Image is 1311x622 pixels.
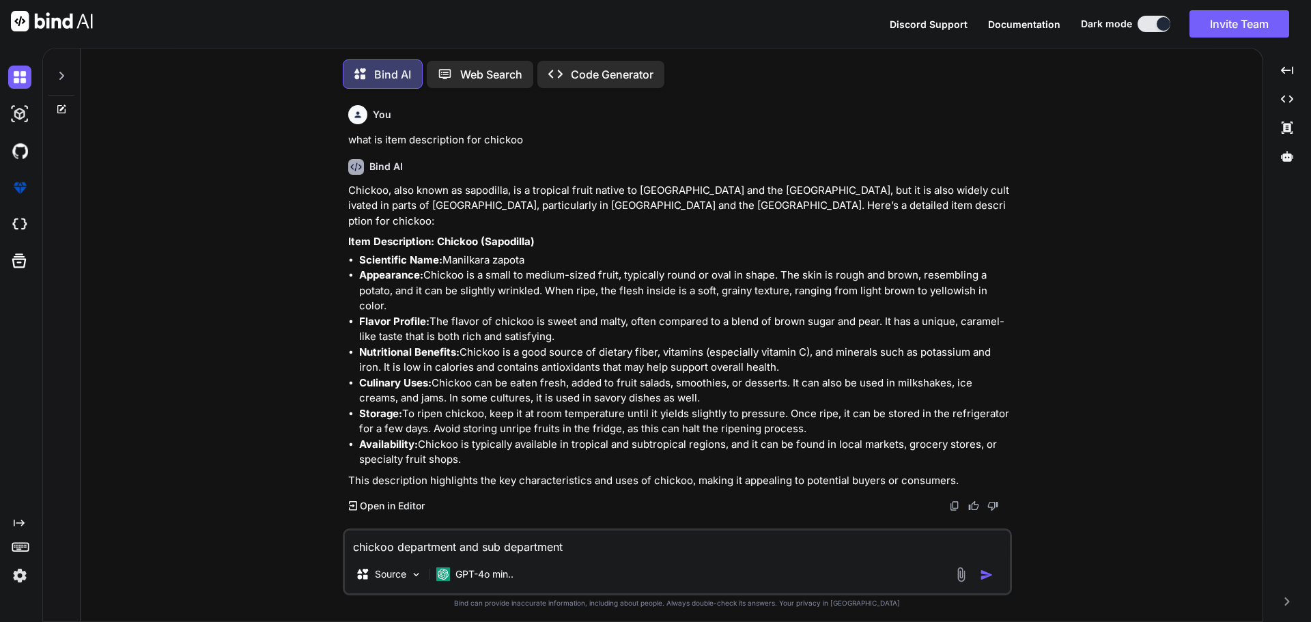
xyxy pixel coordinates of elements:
[369,160,403,173] h6: Bind AI
[953,567,969,582] img: attachment
[359,345,1009,376] li: Chickoo is a good source of dietary fiber, vitamins (especially vitamin C), and minerals such as ...
[987,500,998,511] img: dislike
[348,132,1009,148] p: what is item description for chickoo
[1189,10,1289,38] button: Invite Team
[8,176,31,199] img: premium
[359,315,429,328] strong: Flavor Profile:
[359,438,418,451] strong: Availability:
[410,569,422,580] img: Pick Models
[8,213,31,236] img: cloudideIcon
[348,235,535,248] strong: Item Description: Chickoo (Sapodilla)
[359,253,442,266] strong: Scientific Name:
[374,66,411,83] p: Bind AI
[8,564,31,587] img: settings
[359,253,1009,268] li: Manilkara zapota
[571,66,653,83] p: Code Generator
[968,500,979,511] img: like
[436,567,450,581] img: GPT-4o mini
[359,437,1009,468] li: Chickoo is typically available in tropical and subtropical regions, and it can be found in local ...
[460,66,522,83] p: Web Search
[988,18,1060,30] span: Documentation
[1081,17,1132,31] span: Dark mode
[359,407,402,420] strong: Storage:
[375,567,406,581] p: Source
[359,376,1009,406] li: Chickoo can be eaten fresh, added to fruit salads, smoothies, or desserts. It can also be used in...
[890,17,968,31] button: Discord Support
[455,567,513,581] p: GPT-4o min..
[360,499,425,513] p: Open in Editor
[8,139,31,162] img: githubDark
[8,102,31,126] img: darkAi-studio
[373,108,391,122] h6: You
[890,18,968,30] span: Discord Support
[359,345,460,358] strong: Nutritional Benefits:
[359,268,1009,314] li: Chickoo is a small to medium-sized fruit, typically round or oval in shape. The skin is rough and...
[11,11,93,31] img: Bind AI
[359,406,1009,437] li: To ripen chickoo, keep it at room temperature until it yields slightly to pressure. Once ripe, it...
[345,531,1010,555] textarea: chickoo department and sub department
[8,66,31,89] img: darkChat
[988,17,1060,31] button: Documentation
[980,568,993,582] img: icon
[359,376,432,389] strong: Culinary Uses:
[949,500,960,511] img: copy
[348,183,1009,229] p: Chickoo, also known as sapodilla, is a tropical fruit native to [GEOGRAPHIC_DATA] and the [GEOGRA...
[348,473,1009,489] p: This description highlights the key characteristics and uses of chickoo, making it appealing to p...
[359,314,1009,345] li: The flavor of chickoo is sweet and malty, often compared to a blend of brown sugar and pear. It h...
[343,598,1012,608] p: Bind can provide inaccurate information, including about people. Always double-check its answers....
[359,268,423,281] strong: Appearance:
